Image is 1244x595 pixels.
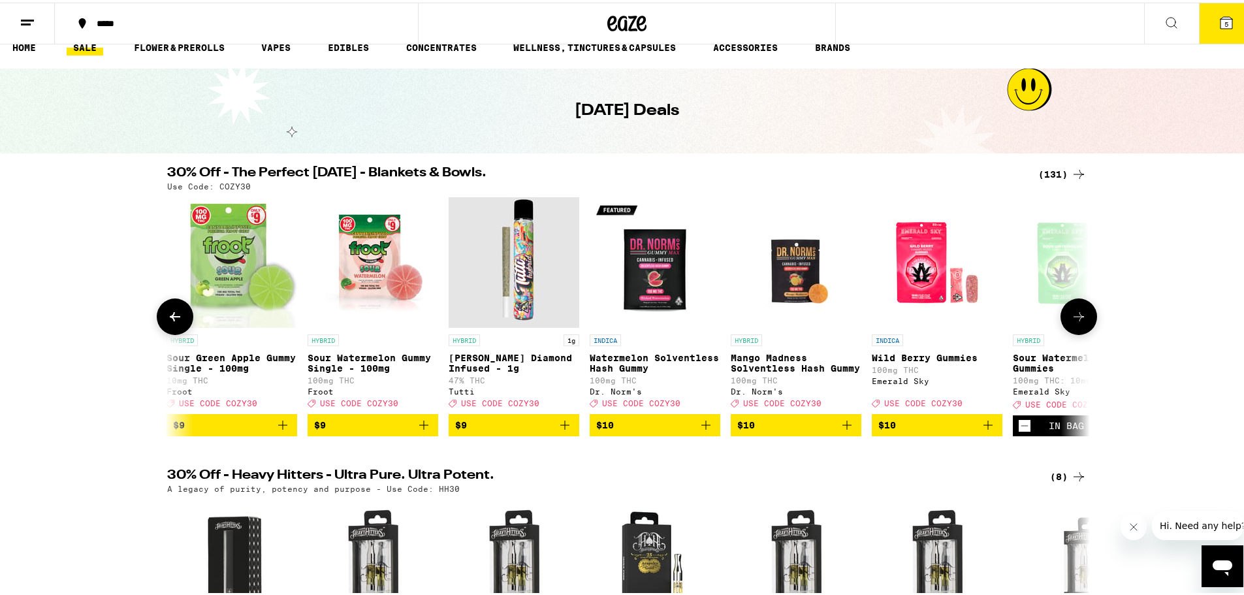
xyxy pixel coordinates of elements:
[731,350,861,371] p: Mango Madness Solventless Hash Gummy
[872,350,1002,361] p: Wild Berry Gummies
[308,374,438,382] p: 100mg THC
[1152,509,1243,538] iframe: Message from company
[590,350,720,371] p: Watermelon Solventless Hash Gummy
[179,396,257,405] span: USE CODE COZY30
[1013,374,1143,382] p: 100mg THC: 10mg CBD
[173,417,185,428] span: $9
[308,195,438,325] img: Froot - Sour Watermelon Gummy Single - 100mg
[167,180,251,188] p: Use Code: COZY30
[167,195,297,411] a: Open page for Sour Green Apple Gummy Single - 100mg from Froot
[167,466,1023,482] h2: 30% Off - Heavy Hitters - Ultra Pure. Ultra Potent.
[167,374,297,382] p: 10mg THC
[872,411,1002,434] button: Add to bag
[731,385,861,393] div: Dr. Norm's
[596,417,614,428] span: $10
[590,385,720,393] div: Dr. Norm's
[255,37,297,53] a: VAPES
[400,37,483,53] a: CONCENTRATES
[590,374,720,382] p: 100mg THC
[127,37,231,53] a: FLOWER & PREROLLS
[872,332,903,344] p: INDICA
[872,195,1002,411] a: Open page for Wild Berry Gummies from Emerald Sky
[461,396,539,405] span: USE CODE COZY30
[1013,195,1143,413] a: Open page for Sour Watermelon Gummies from Emerald Sky
[731,374,861,382] p: 100mg THC
[1202,543,1243,585] iframe: Button to launch messaging window
[507,37,682,53] a: WELLNESS, TINCTURES & CAPSULES
[1224,18,1228,25] span: 5
[1018,417,1031,430] button: Decrement
[731,411,861,434] button: Add to bag
[167,195,297,325] img: Froot - Sour Green Apple Gummy Single - 100mg
[590,195,720,411] a: Open page for Watermelon Solventless Hash Gummy from Dr. Norm's
[449,374,579,382] p: 47% THC
[564,332,579,344] p: 1g
[1013,332,1044,344] p: HYBRID
[455,417,467,428] span: $9
[167,411,297,434] button: Add to bag
[8,9,94,20] span: Hi. Need any help?
[308,195,438,411] a: Open page for Sour Watermelon Gummy Single - 100mg from Froot
[167,482,460,490] p: A legacy of purity, potency and purpose - Use Code: HH30
[1013,350,1143,371] p: Sour Watermelon Gummies
[1049,418,1108,428] div: In Bag (1)
[731,332,762,344] p: HYBRID
[1050,466,1087,482] a: (8)
[308,385,438,393] div: Froot
[1121,511,1147,538] iframe: Close message
[737,417,755,428] span: $10
[321,37,375,53] a: EDIBLES
[167,385,297,393] div: Froot
[449,332,480,344] p: HYBRID
[308,411,438,434] button: Add to bag
[872,363,1002,372] p: 100mg THC
[308,350,438,371] p: Sour Watermelon Gummy Single - 100mg
[590,332,621,344] p: INDICA
[1038,164,1087,180] a: (131)
[743,396,821,405] span: USE CODE COZY30
[884,396,963,405] span: USE CODE COZY30
[167,332,198,344] p: HYBRID
[731,195,861,411] a: Open page for Mango Madness Solventless Hash Gummy from Dr. Norm's
[808,37,857,53] a: BRANDS
[314,417,326,428] span: $9
[602,396,680,405] span: USE CODE COZY30
[308,332,339,344] p: HYBRID
[590,195,720,325] img: Dr. Norm's - Watermelon Solventless Hash Gummy
[1025,398,1104,406] span: USE CODE COZY30
[878,417,896,428] span: $10
[872,195,1002,325] img: Emerald Sky - Wild Berry Gummies
[449,411,579,434] button: Add to bag
[449,195,579,411] a: Open page for Cali Haze Diamond Infused - 1g from Tutti
[167,164,1023,180] h2: 30% Off - The Perfect [DATE] - Blankets & Bowls.
[707,37,784,53] a: ACCESSORIES
[167,350,297,371] p: Sour Green Apple Gummy Single - 100mg
[449,350,579,371] p: [PERSON_NAME] Diamond Infused - 1g
[320,396,398,405] span: USE CODE COZY30
[731,195,861,325] img: Dr. Norm's - Mango Madness Solventless Hash Gummy
[449,385,579,393] div: Tutti
[872,374,1002,383] div: Emerald Sky
[6,37,42,53] a: HOME
[575,97,679,120] h1: [DATE] Deals
[67,37,103,53] a: SALE
[590,411,720,434] button: Add to bag
[1013,385,1143,393] div: Emerald Sky
[449,195,579,325] img: Tutti - Cali Haze Diamond Infused - 1g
